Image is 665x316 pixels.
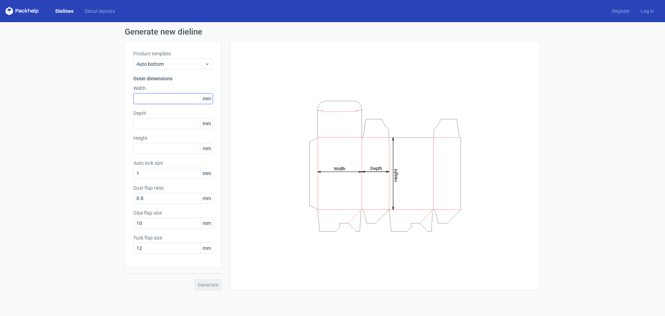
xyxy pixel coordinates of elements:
[201,218,213,228] span: mm
[133,234,213,241] label: Tuck flap size
[136,61,205,67] span: Auto bottom
[133,209,213,216] label: Glue flap size
[133,135,213,142] label: Height
[50,8,79,15] a: Dielines
[393,169,398,181] tspan: Height
[201,143,213,154] span: mm
[201,118,213,129] span: mm
[635,8,659,15] a: Log in
[606,8,635,15] a: Register
[133,110,213,117] label: Depth
[201,193,213,204] span: mm
[201,243,213,253] span: mm
[133,85,213,92] label: Width
[133,160,213,166] label: Auto lock size
[370,166,382,171] tspan: Depth
[201,93,213,104] span: mm
[334,166,345,171] tspan: Width
[201,168,213,179] span: mm
[125,28,540,36] h1: Generate new dieline
[79,8,121,15] a: Diecut layouts
[133,75,213,82] h3: Outer dimensions
[133,184,213,191] label: Dust flap ratio
[133,50,213,57] label: Product template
